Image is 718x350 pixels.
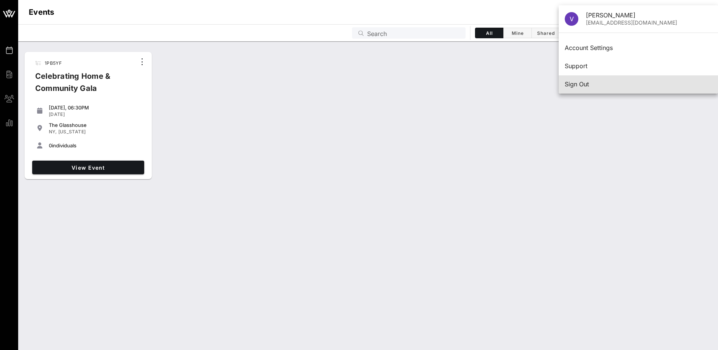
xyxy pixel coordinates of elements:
span: [US_STATE] [58,129,86,134]
div: [DATE], 06:30PM [49,105,141,111]
span: Mine [508,30,527,36]
button: All [475,28,503,38]
a: View Event [32,161,144,174]
div: individuals [49,142,141,148]
span: View Event [35,164,141,171]
div: [PERSON_NAME] [586,12,712,19]
span: 1PB5YF [45,60,62,66]
h1: Events [29,6,55,18]
div: [DATE] [49,111,141,117]
div: Support [565,62,712,70]
button: Mine [503,28,532,38]
div: Celebrating Home & Community Gala [29,70,136,100]
div: Account Settings [565,44,712,52]
button: Shared [532,28,560,38]
span: Shared [536,30,555,36]
span: NY, [49,129,57,134]
span: 0 [49,142,52,148]
div: [EMAIL_ADDRESS][DOMAIN_NAME] [586,20,712,26]
span: V [570,15,574,23]
div: Sign Out [565,81,712,88]
span: All [480,30,498,36]
div: The Glasshouse [49,122,141,128]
